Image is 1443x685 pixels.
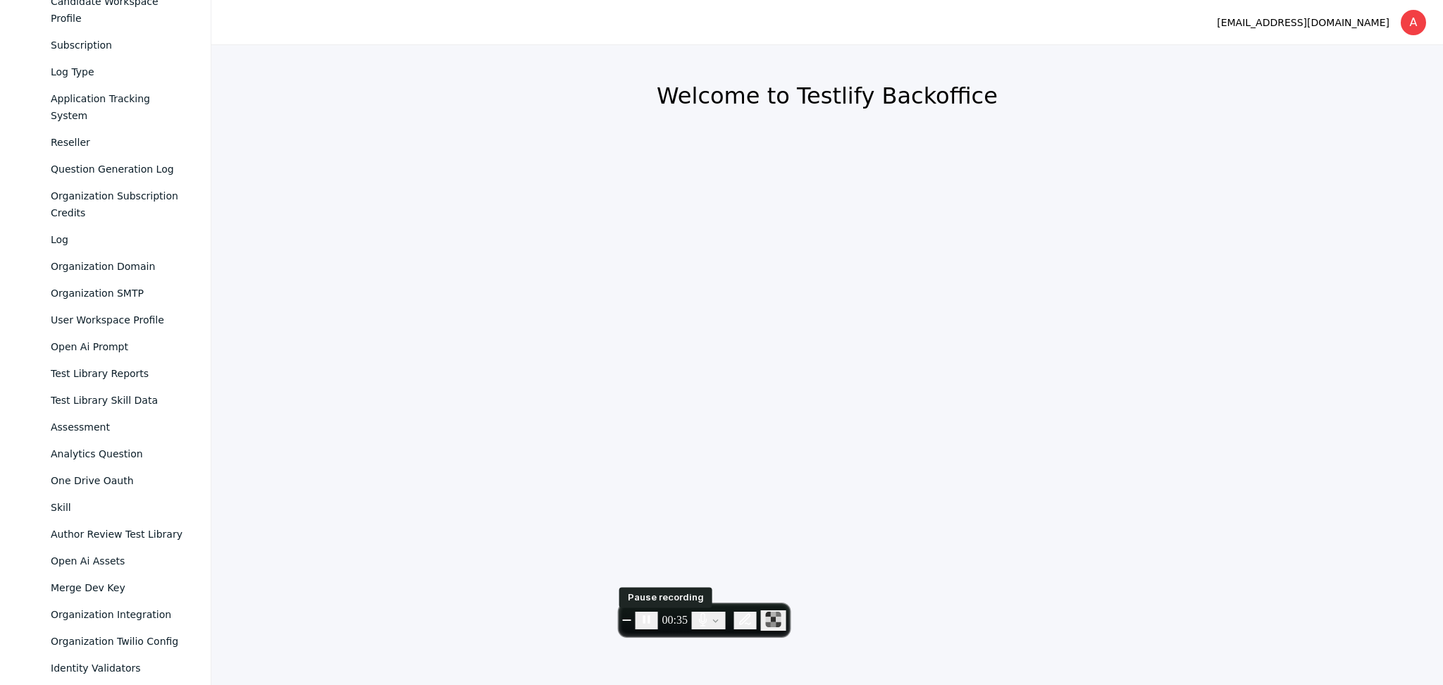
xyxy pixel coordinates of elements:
[17,494,194,521] a: Skill
[51,231,182,248] div: Log
[17,183,194,226] a: Organization Subscription Credits
[17,226,194,253] a: Log
[17,280,194,307] a: Organization SMTP
[17,360,194,387] a: Test Library Reports
[17,548,194,574] a: Open Ai Assets
[51,499,182,516] div: Skill
[51,338,182,355] div: Open Ai Prompt
[17,521,194,548] a: Author Review Test Library
[17,32,194,58] a: Subscription
[51,187,182,221] div: Organization Subscription Credits
[51,660,182,677] div: Identity Validators
[51,392,182,409] div: Test Library Skill Data
[17,85,194,129] a: Application Tracking System
[17,440,194,467] a: Analytics Question
[51,419,182,436] div: Assessment
[51,37,182,54] div: Subscription
[17,574,194,601] a: Merge Dev Key
[17,387,194,414] a: Test Library Skill Data
[51,579,182,596] div: Merge Dev Key
[51,285,182,302] div: Organization SMTP
[51,134,182,151] div: Reseller
[17,333,194,360] a: Open Ai Prompt
[51,472,182,489] div: One Drive Oauth
[1401,10,1426,35] div: A
[17,253,194,280] a: Organization Domain
[17,655,194,681] a: Identity Validators
[1217,14,1389,31] div: [EMAIL_ADDRESS][DOMAIN_NAME]
[17,628,194,655] a: Organization Twilio Config
[51,606,182,623] div: Organization Integration
[51,445,182,462] div: Analytics Question
[51,90,182,124] div: Application Tracking System
[245,82,1409,110] h2: Welcome to Testlify Backoffice
[51,161,182,178] div: Question Generation Log
[17,129,194,156] a: Reseller
[17,601,194,628] a: Organization Integration
[51,553,182,569] div: Open Ai Assets
[17,414,194,440] a: Assessment
[51,365,182,382] div: Test Library Reports
[17,467,194,494] a: One Drive Oauth
[17,307,194,333] a: User Workspace Profile
[51,63,182,80] div: Log Type
[51,311,182,328] div: User Workspace Profile
[51,258,182,275] div: Organization Domain
[51,633,182,650] div: Organization Twilio Config
[17,156,194,183] a: Question Generation Log
[51,526,182,543] div: Author Review Test Library
[17,58,194,85] a: Log Type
